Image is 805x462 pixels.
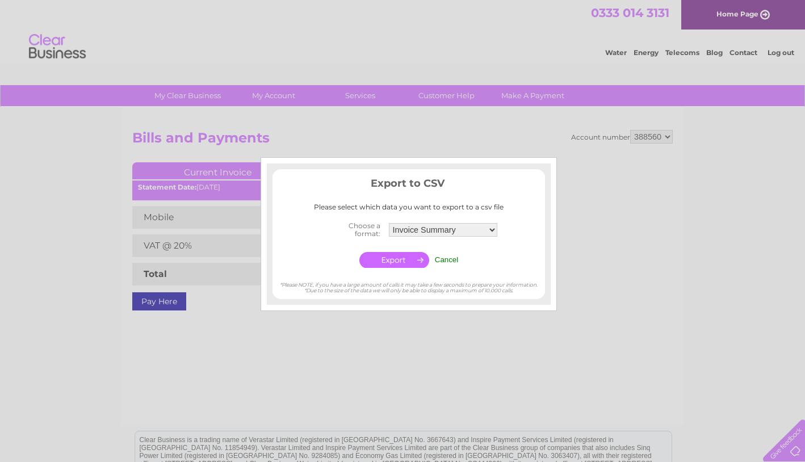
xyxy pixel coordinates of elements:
a: Energy [634,48,659,57]
a: 0333 014 3131 [591,6,669,20]
a: Log out [768,48,794,57]
th: Choose a format: [318,219,386,241]
div: Clear Business is a trading name of Verastar Limited (registered in [GEOGRAPHIC_DATA] No. 3667643... [135,6,672,55]
a: Water [605,48,627,57]
img: logo.png [28,30,86,64]
h3: Export to CSV [272,175,545,195]
a: Telecoms [665,48,699,57]
input: Cancel [435,255,459,264]
div: *Please NOTE, if you have a large amount of calls it may take a few seconds to prepare your infor... [272,271,545,294]
a: Contact [729,48,757,57]
div: Please select which data you want to export to a csv file [272,203,545,211]
a: Blog [706,48,723,57]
